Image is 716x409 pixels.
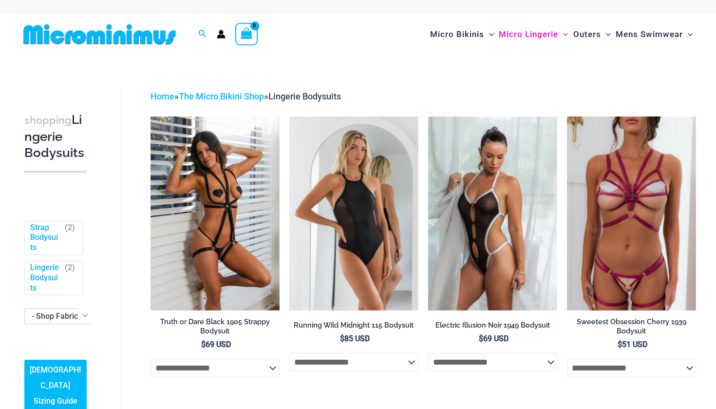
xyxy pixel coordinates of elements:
img: Running Wild Midnight 115 Bodysuit 02 [289,117,418,311]
a: Micro LingerieMenu ToggleMenu Toggle [496,19,570,49]
a: Search icon link [198,28,207,40]
span: Micro Bikinis [430,22,484,47]
img: Sweetest Obsession Cherry 1129 Bra 6119 Bottom 1939 Bodysuit 09 [567,117,696,311]
a: Sweetest Obsession Cherry 1939 Bodysuit [567,317,696,339]
img: Electric Illusion Noir 1949 Bodysuit 03 [428,117,557,311]
span: $ [479,334,483,343]
bdi: 69 USD [201,340,231,349]
a: Electric Illusion Noir 1949 Bodysuit 03Electric Illusion Noir 1949 Bodysuit 04Electric Illusion N... [428,117,557,311]
span: 2 [68,223,72,232]
a: Running Wild Midnight 115 Bodysuit 02Running Wild Midnight 115 Bodysuit 12Running Wild Midnight 1... [289,117,418,311]
span: $ [618,340,622,349]
a: View Shopping Cart, empty [235,23,258,45]
img: Truth or Dare Black 1905 Bodysuit 611 Micro 07 [151,117,280,311]
span: ( ) [65,263,75,293]
bdi: 69 USD [479,334,509,343]
span: $ [340,334,344,343]
h2: Electric Illusion Noir 1949 Bodysuit [428,321,557,330]
a: Electric Illusion Noir 1949 Bodysuit [428,321,557,333]
span: ( ) [65,223,75,253]
a: Lingerie Bodysuits [30,263,60,293]
h2: Truth or Dare Black 1905 Strappy Bodysuit [151,317,280,335]
img: MM SHOP LOGO FLAT [19,23,180,45]
a: Running Wild Midnight 115 Bodysuit [289,321,418,333]
span: Lingerie Bodysuits [268,91,341,101]
span: - Shop Fabric Type [24,308,93,324]
nav: Site Navigation [426,18,697,51]
span: Mens Swimwear [616,22,683,47]
a: Micro BikinisMenu ToggleMenu Toggle [428,19,496,49]
a: The Micro Bikini Shop [179,91,264,101]
a: Account icon link [217,30,226,39]
span: Menu Toggle [683,22,693,47]
a: Mens SwimwearMenu ToggleMenu Toggle [613,19,695,49]
a: Truth or Dare Black 1905 Strappy Bodysuit [151,317,280,339]
span: » » [151,91,341,101]
h2: Sweetest Obsession Cherry 1939 Bodysuit [567,317,696,335]
span: Outers [573,22,601,47]
span: Micro Lingerie [499,22,558,47]
span: shopping [24,114,72,126]
span: 2 [68,263,72,272]
h3: Lingerie Bodysuits [24,112,87,161]
span: - Shop Fabric Type [25,309,92,324]
span: Menu Toggle [558,22,568,47]
a: Truth or Dare Black 1905 Bodysuit 611 Micro 07Truth or Dare Black 1905 Bodysuit 611 Micro 05Truth... [151,117,280,311]
a: OutersMenu ToggleMenu Toggle [571,19,613,49]
a: Home [151,91,174,101]
bdi: 85 USD [340,334,370,343]
span: Menu Toggle [484,22,494,47]
h2: Running Wild Midnight 115 Bodysuit [289,321,418,330]
span: Menu Toggle [601,22,611,47]
bdi: 51 USD [618,340,647,349]
span: $ [201,340,206,349]
span: - Shop Fabric Type [32,312,97,321]
a: Strap Bodysuits [30,223,60,253]
a: Sweetest Obsession Cherry 1129 Bra 6119 Bottom 1939 Bodysuit 09Sweetest Obsession Cherry 1129 Bra... [567,117,696,311]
